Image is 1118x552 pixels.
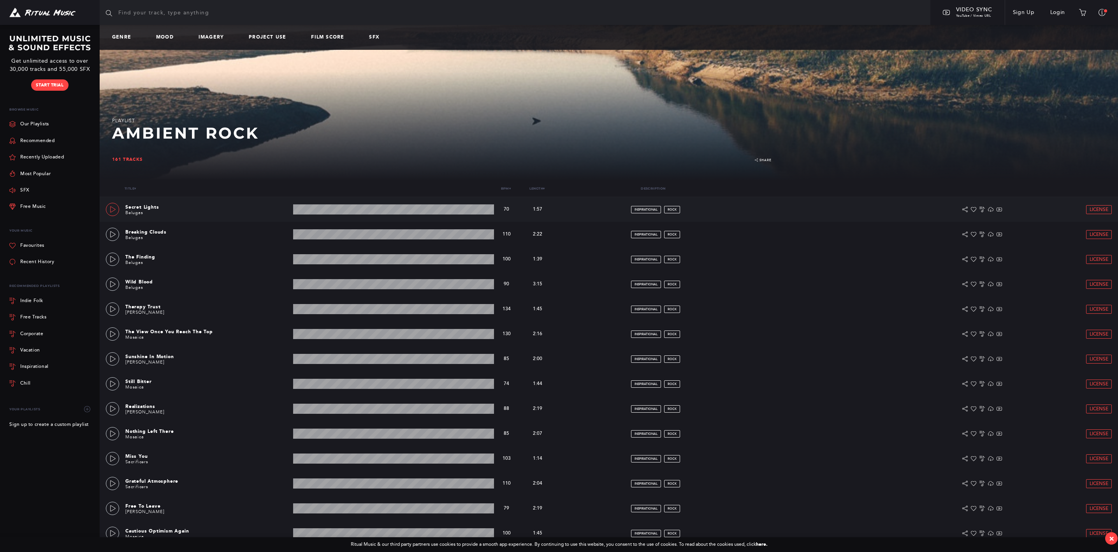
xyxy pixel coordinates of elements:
[497,481,516,486] p: 110
[668,332,677,336] span: rock
[9,293,93,309] a: Indie Folk
[668,507,677,510] span: rock
[1109,534,1114,543] div: ×
[125,527,290,534] p: Cautious Optimism Again
[522,505,553,512] p: 2:19
[756,541,768,547] a: here.
[668,258,677,261] span: rock
[543,187,545,190] span: ▾
[1090,456,1108,461] span: License
[668,357,677,361] span: rock
[125,310,164,315] a: [PERSON_NAME]
[1090,531,1108,536] span: License
[125,428,290,435] p: Nothing Left There
[112,118,135,123] span: Playlist
[311,35,350,40] a: Film Score
[1090,207,1108,212] span: License
[497,257,516,262] p: 100
[31,79,68,91] a: Start Trial
[125,360,164,365] a: [PERSON_NAME]
[522,231,553,238] p: 2:22
[9,342,93,359] a: Vacation
[1090,406,1108,411] span: License
[369,35,386,40] a: SFX
[497,506,516,511] p: 79
[20,364,49,369] div: Inspirational
[156,35,180,40] a: Mood
[522,330,553,338] p: 2:16
[529,186,545,190] a: Length
[9,359,93,375] a: Inspirational
[9,417,89,432] a: Sign up to create a custom playlist
[125,434,144,439] a: Mosaica
[522,430,553,437] p: 2:07
[125,210,143,215] a: Belugas
[9,132,55,149] a: Recommended
[9,224,93,237] p: Your Music
[1042,2,1073,23] a: Login
[9,116,49,132] a: Our Playlists
[125,235,143,240] a: Belugas
[522,405,553,412] p: 2:19
[125,459,148,464] a: Sacrificers
[956,6,992,13] span: Video Sync
[501,186,511,190] a: Bpm
[9,8,76,18] img: Ritual Music
[668,233,677,236] span: rock
[20,348,40,353] div: Vacation
[1090,481,1108,486] span: License
[635,507,657,510] span: inspirational
[497,431,516,436] p: 85
[125,186,136,190] a: Title
[497,381,516,387] p: 74
[497,406,516,411] p: 88
[125,403,290,410] p: Realizations
[20,332,43,336] div: Corporate
[755,158,771,162] a: Share
[125,353,290,360] p: Sunshine In Motion
[635,258,657,261] span: inspirational
[522,530,553,537] p: 1:45
[9,182,30,199] a: SFX
[635,208,657,211] span: inspirational
[635,308,657,311] span: inspirational
[497,207,516,212] p: 70
[125,335,144,340] a: Mosaica
[497,356,516,362] p: 85
[125,534,144,539] a: Mosaica
[9,309,93,325] a: Free Tracks
[112,124,774,142] h2: Ambient Rock
[635,457,657,461] span: inspirational
[9,165,51,182] a: Most Popular
[668,482,677,485] span: rock
[9,237,44,254] a: Favourites
[125,385,144,390] a: Mosaica
[668,457,677,461] span: rock
[1005,2,1042,23] a: Sign Up
[522,281,553,288] p: 3:15
[6,57,93,73] p: Get unlimited access to over 30,000 tracks and 55,000 SFX
[497,306,516,312] p: 134
[1090,282,1108,287] span: License
[125,503,290,510] p: Free To Leave
[635,332,657,336] span: inspirational
[9,149,64,165] a: Recently Uploaded
[522,306,553,313] p: 1:45
[635,432,657,436] span: inspirational
[497,456,516,461] p: 103
[125,285,143,290] a: Belugas
[1090,332,1108,337] span: License
[668,208,677,211] span: rock
[668,308,677,311] span: rock
[1090,381,1108,387] span: License
[635,407,657,411] span: inspirational
[112,35,137,40] a: Genre
[1090,357,1108,362] span: License
[125,303,290,310] p: Therapy Trust
[635,482,657,485] span: inspirational
[497,281,516,287] p: 90
[9,401,93,417] div: Your Playlists
[125,484,148,489] a: Sacrificers
[497,331,516,337] p: 130
[668,532,677,535] span: rock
